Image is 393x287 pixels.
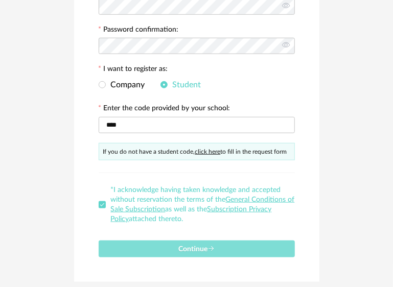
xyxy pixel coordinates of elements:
a: General Conditions of Sale Subscription [111,196,295,213]
a: Subscription Privacy Policy [111,206,272,223]
label: Enter the code provided by your school: [99,105,230,114]
button: Continue [99,241,295,257]
span: *I acknowledge having taken knowledge and accepted without reservation the terms of the as well a... [111,186,295,223]
div: If you do not have a student code, to fill in the request form [99,143,295,160]
span: Student [168,81,201,89]
span: Company [106,81,145,89]
a: click here [195,149,221,155]
label: Password confirmation: [99,26,179,35]
span: Continue [178,246,215,253]
label: I want to register as: [99,65,168,75]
